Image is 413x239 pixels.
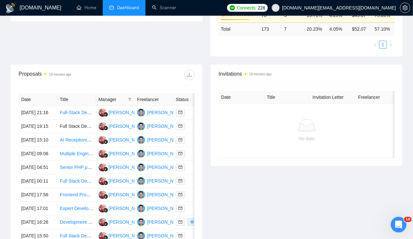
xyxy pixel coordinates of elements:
td: Expert Developer Needed for AI & SaaS Solutions [57,202,96,216]
span: mail [178,138,182,142]
li: Previous Page [371,41,379,49]
img: gigradar-bm.png [103,167,108,172]
th: Manager [96,93,134,106]
span: mail [178,234,182,238]
a: DP[PERSON_NAME] [99,219,146,224]
td: [DATE] 16:26 [19,216,57,229]
td: AI Receptionist / AI Employee Platform Development [57,133,96,147]
td: Full Stack Developer Needed - Node/NEXT [57,120,96,133]
span: dashboard [109,5,114,10]
td: Frontend Prompt Engineer using Claude/ChatGPT to design code [57,188,96,202]
td: 4.05 % [327,22,349,35]
img: DP [99,177,107,185]
img: AR [137,150,145,158]
img: AR [137,136,145,144]
a: Development of an Academic App for Audio Transcription [60,219,175,225]
div: [PERSON_NAME] [147,205,185,212]
a: Full Stack Developer [60,233,102,238]
img: AR [137,191,145,199]
div: [PERSON_NAME] [147,177,185,185]
button: left [371,41,379,49]
span: left [373,43,377,47]
th: Freelancer [134,93,173,106]
span: mail [178,220,182,224]
td: 173 [259,22,281,35]
a: AR[PERSON_NAME] [137,137,185,142]
span: mail [178,193,182,197]
span: Manager [99,96,125,103]
img: DP [99,136,107,144]
a: DP[PERSON_NAME] [99,151,146,156]
img: AR [137,122,145,130]
a: AR[PERSON_NAME] [137,233,185,238]
a: Frontend Prompt Engineer using [PERSON_NAME]/ChatGPT to design code [60,192,216,197]
img: gigradar-bm.png [103,140,108,144]
a: 1 [379,41,387,48]
div: [PERSON_NAME] [147,109,185,116]
span: Dashboard [117,5,139,10]
div: [PERSON_NAME] [109,136,146,143]
a: Multiple Engineers (Next.js/TypeScript) — AI-Native Healthcare SaaS (HIPAA) [60,151,218,156]
img: AR [137,204,145,213]
span: mail [178,165,182,169]
div: [PERSON_NAME] [147,150,185,157]
img: DP [99,204,107,213]
img: DP [99,191,107,199]
a: AR[PERSON_NAME] [137,219,185,224]
a: Expert Developer Needed for AI & SaaS Solutions [60,206,161,211]
span: Invitations [219,70,394,78]
a: homeHome [77,5,96,10]
td: Total [218,22,259,35]
button: download [184,70,194,80]
span: 10 [404,217,412,222]
div: [PERSON_NAME] [147,191,185,198]
div: [PERSON_NAME] [147,136,185,143]
span: mail [178,206,182,210]
img: AR [137,218,145,226]
li: Next Page [387,41,395,49]
span: right [389,43,393,47]
td: [DATE] 19:15 [19,120,57,133]
a: DP[PERSON_NAME] [99,123,146,128]
img: gigradar-bm.png [103,112,108,117]
div: [PERSON_NAME] [109,205,146,212]
th: Title [264,91,310,104]
div: Proposals [19,70,107,80]
img: gigradar-bm.png [103,194,108,199]
td: [DATE] 17:56 [19,188,57,202]
time: 18 minutes ago [49,73,71,76]
td: 7 [282,22,304,35]
td: [DATE] 15:10 [19,133,57,147]
div: [PERSON_NAME] [147,218,185,226]
div: [PERSON_NAME] [109,218,146,226]
img: logo [5,3,16,13]
span: mail [178,124,182,128]
a: AR[PERSON_NAME] [137,164,185,170]
a: Full-Stack Developer Needed to Build Trading Platform [60,110,171,115]
img: gigradar-bm.png [103,181,108,185]
a: searchScanner [152,5,176,10]
a: AR[PERSON_NAME] [137,178,185,183]
img: gigradar-bm.png [103,153,108,158]
span: 228 [258,4,265,11]
td: Full Stack Developer Wanted for Ongoing SaaS Debugging, Security, and Scaling Work [57,174,96,188]
span: Connects: [237,4,256,11]
span: filter [128,97,132,101]
th: Title [57,93,96,106]
img: AR [137,177,145,185]
span: mail [178,152,182,156]
a: DP[PERSON_NAME] [99,233,146,238]
div: [PERSON_NAME] [109,177,146,185]
a: AR[PERSON_NAME] [137,123,185,128]
iframe: Intercom live chat [391,217,406,232]
div: [PERSON_NAME] [109,150,146,157]
a: setting [400,5,410,10]
img: AR [137,163,145,172]
div: [PERSON_NAME] [109,109,146,116]
td: Multiple Engineers (Next.js/TypeScript) — AI-Native Healthcare SaaS (HIPAA) [57,147,96,161]
td: [DATE] 00:11 [19,174,57,188]
td: [DATE] 04:51 [19,161,57,174]
td: [DATE] 17:01 [19,202,57,216]
span: filter [127,95,133,104]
